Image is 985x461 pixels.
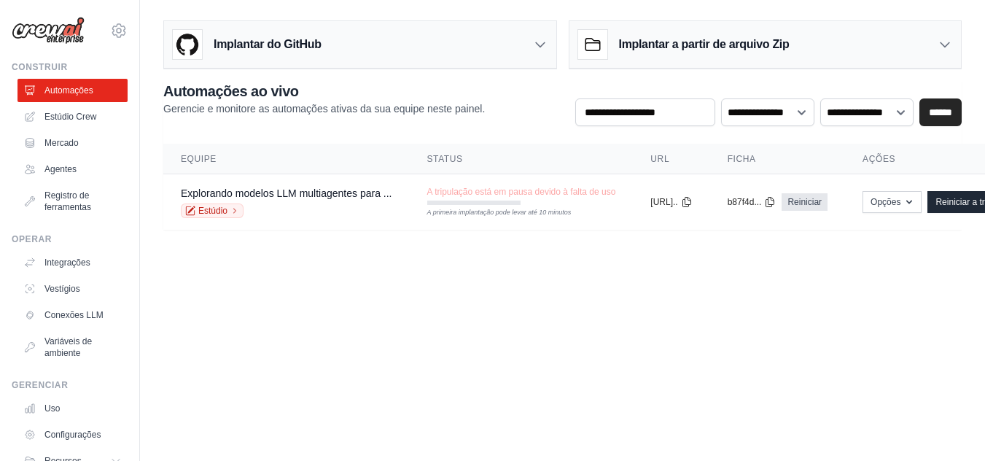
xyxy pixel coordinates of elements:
font: Agentes [44,164,77,174]
font: Reiniciar [787,197,822,207]
font: b87f4d... [728,197,762,207]
a: Agentes [17,158,128,181]
font: Construir [12,62,68,72]
a: Explorando modelos LLM multiagentes para ... [181,187,392,199]
font: Ações [863,154,895,164]
img: Logotipo [12,17,85,44]
a: Variáveis ​​de ambiente [17,330,128,365]
a: Mercado [17,131,128,155]
font: Conexões LLM [44,310,104,320]
button: b87f4d... [728,196,776,208]
font: A primeira implantação pode levar até 10 minutos [427,209,572,216]
font: Estúdio Crew [44,112,96,122]
a: Uso [17,397,128,420]
a: Integrações [17,251,128,274]
font: Status [427,154,463,164]
font: A tripulação está em pausa devido à falta de uso [427,187,616,197]
font: Vestígios [44,284,80,294]
font: Implantar a partir de arquivo Zip [619,38,790,50]
a: Configurações [17,423,128,446]
font: Mercado [44,138,79,148]
a: Conexões LLM [17,303,128,327]
font: Variáveis ​​de ambiente [44,336,92,358]
a: Vestígios [17,277,128,301]
font: Operar [12,234,52,244]
font: Automações ao vivo [163,83,299,99]
a: Registro de ferramentas [17,184,128,219]
a: Automações [17,79,128,102]
font: Configurações [44,430,101,440]
a: Estúdio Crew [17,105,128,128]
font: Estúdio [198,206,227,216]
font: Gerencie e monitore as automações ativas da sua equipe neste painel. [163,103,485,115]
font: Equipe [181,154,217,164]
font: URL [650,154,669,164]
font: Implantar do GitHub [214,38,322,50]
a: Reiniciar [782,193,828,211]
font: Opções [871,197,900,207]
font: Registro de ferramentas [44,190,91,212]
font: Integrações [44,257,90,268]
font: Ficha [728,154,756,164]
font: Automações [44,85,93,96]
font: Gerenciar [12,380,68,390]
font: Uso [44,403,60,414]
button: Opções [863,191,922,213]
img: Logotipo do GitHub [173,30,202,59]
a: Estúdio [181,204,244,218]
